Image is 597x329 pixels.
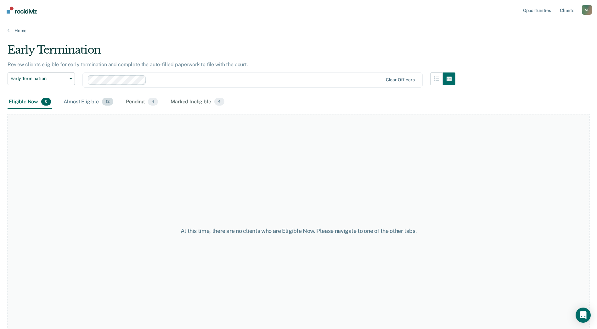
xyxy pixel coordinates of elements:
[148,98,158,106] span: 4
[8,95,52,109] div: Eligible Now0
[386,77,415,83] div: Clear officers
[7,7,37,14] img: Recidiviz
[576,308,591,323] div: Open Intercom Messenger
[41,98,51,106] span: 0
[102,98,113,106] span: 12
[125,95,159,109] div: Pending4
[10,76,67,81] span: Early Termination
[62,95,115,109] div: Almost Eligible12
[214,98,224,106] span: 4
[8,28,589,33] a: Home
[8,43,455,61] div: Early Termination
[582,5,592,15] div: A P
[153,228,444,234] div: At this time, there are no clients who are Eligible Now. Please navigate to one of the other tabs.
[8,72,75,85] button: Early Termination
[8,61,248,67] p: Review clients eligible for early termination and complete the auto-filled paperwork to file with...
[169,95,226,109] div: Marked Ineligible4
[582,5,592,15] button: Profile dropdown button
